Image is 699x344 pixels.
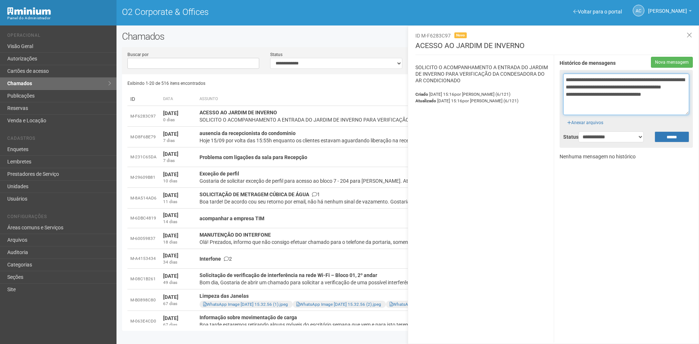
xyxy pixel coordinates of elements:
[163,199,194,205] div: 11 dias
[200,279,562,286] div: Bom dia, Gostaria de abrir um chamado para solicitar a verificação de uma possível interferência ...
[415,33,451,39] span: ID M-F6283C97
[200,238,562,246] div: Olá! Prezados, informo que não consigo efetuar chamado para o telefone da portaria, somente receb...
[163,212,178,218] strong: [DATE]
[163,315,178,321] strong: [DATE]
[200,116,562,123] div: SOLICITO O ACOMPANHAMENTO A ENTRADA DO JARDIM DE INVERNO PARA VERIFICAÇÃO DA CONDESADORA DO AR CO...
[415,42,693,55] h3: ACESSO AO JARDIM DE INVERNO
[163,171,178,177] strong: [DATE]
[160,92,197,106] th: Data
[127,147,160,167] td: M-231C65DA
[127,228,160,249] td: M-60059837
[200,191,309,197] strong: SOLICITAÇÃO DE METRAGEM CÚBICA DE ÁGUA
[127,92,160,106] td: ID
[122,7,402,17] h1: O2 Corporate & Offices
[7,7,51,15] img: Minium
[127,127,160,147] td: M-D8F6BE79
[163,219,194,225] div: 14 dias
[122,31,694,42] h2: Chamados
[163,233,178,238] strong: [DATE]
[200,198,562,205] div: Boa tarde! De acordo cou seu retorno por email, não há nenhum sinal de vazamento. Gostaria de sol...
[560,153,693,160] p: Nenhuma mensagem no histórico
[462,98,518,103] span: por [PERSON_NAME] (6/121)
[200,272,377,278] strong: Solicitação de verificação de interferência na rede Wi-Fi – Bloco 01, 2º andar
[200,315,297,320] strong: Informação sobre movimentação de carga
[648,9,692,15] a: [PERSON_NAME]
[203,302,288,307] a: WhatsApp Image [DATE] 15.32.56 (1).jpeg
[163,110,178,116] strong: [DATE]
[127,167,160,188] td: M-29609B81
[163,138,194,144] div: 7 dias
[633,5,644,16] a: AC
[127,209,160,228] td: M-6DBC4819
[200,177,562,185] div: Gostaria de solicitar exceção de perfil para acesso ao bloco 7 - 204 para [PERSON_NAME]. Atenci...
[200,130,296,136] strong: ausencia da recepcionista do condominio
[127,269,160,289] td: M-08C1B261
[429,92,510,97] span: [DATE] 15:16
[200,293,249,299] strong: Limpeza das Janelas
[163,192,178,198] strong: [DATE]
[127,249,160,269] td: M-A4153434
[200,256,221,262] strong: Interfone
[200,216,264,221] strong: acompanhar a empresa TIM
[200,154,307,160] strong: Problema com ligações da sala para Recepção
[163,259,194,265] div: 34 dias
[163,239,194,245] div: 18 dias
[163,294,178,300] strong: [DATE]
[127,188,160,209] td: M-8A514AD6
[200,171,239,177] strong: Exceção de perfil
[163,301,194,307] div: 67 dias
[200,321,562,328] div: Boa tarde estaremos retirando alguns móveis do escritório semana que vem e para isto teremos a ne...
[127,311,160,332] td: M-063E4CD0
[7,33,111,40] li: Operacional
[560,60,616,66] strong: Histórico de mensagens
[296,302,381,307] a: WhatsApp Image [DATE] 15.32.56 (2).jpeg
[7,15,111,21] div: Painel do Administrador
[127,51,149,58] label: Buscar por
[163,322,194,328] div: 67 dias
[200,110,277,115] strong: ACESSO AO JARDIM DE INVERNO
[415,92,428,97] strong: Criado
[454,92,510,97] span: por [PERSON_NAME] (6/121)
[127,106,160,127] td: M-F6283C97
[163,117,194,123] div: 0 dias
[163,280,194,286] div: 49 dias
[312,191,320,197] span: 1
[127,78,408,89] div: Exibindo 1-20 de 516 itens encontrados
[200,232,271,238] strong: MANUTENÇÃO DO INTERFONE
[163,131,178,137] strong: [DATE]
[454,32,467,38] span: Novo
[651,57,693,68] button: Nova mensagem
[7,136,111,143] li: Cadastros
[224,256,232,262] span: 2
[390,302,468,307] a: WhatsApp Image [DATE] 15.32.56.jpeg
[163,253,178,258] strong: [DATE]
[573,9,622,15] a: Voltar para o portal
[415,98,436,103] strong: Atualizado
[163,178,194,184] div: 10 dias
[270,51,283,58] label: Status
[437,98,518,103] span: [DATE] 15:16
[127,289,160,311] td: M-B0898C80
[200,137,562,144] div: Hoje 15/09 por volta das 15:55h enquanto os clientes estavam aguardando liberação na recepção do ...
[415,64,549,84] p: SOLICITO O ACOMPANHAMENTO A ENTRADA DO JARDIM DE INVERNO PARA VERIFICAÇÃO DA CONDESADORA DO AR CO...
[163,273,178,279] strong: [DATE]
[563,115,607,126] div: Anexar arquivos
[163,158,194,164] div: 7 dias
[197,92,565,106] th: Assunto
[163,151,178,157] strong: [DATE]
[563,134,568,140] label: Status
[648,1,687,14] span: Ana Carla de Carvalho Silva
[7,214,111,222] li: Configurações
